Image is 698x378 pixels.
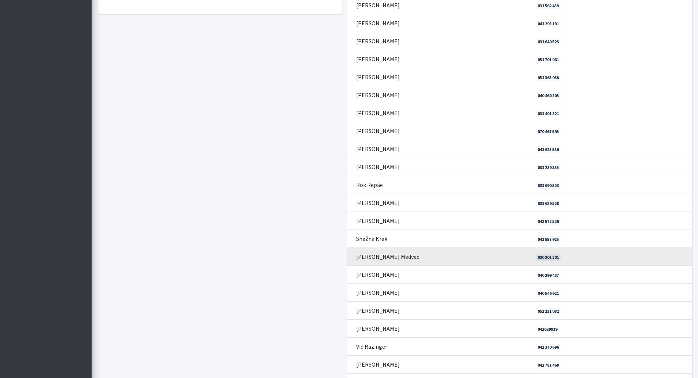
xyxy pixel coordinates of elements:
[536,344,561,351] a: 041 370 696
[347,122,531,140] td: [PERSON_NAME]
[347,194,531,212] td: [PERSON_NAME]
[536,38,561,45] a: 031 640 523
[347,355,531,373] td: [PERSON_NAME]
[347,104,531,122] td: [PERSON_NAME]
[347,247,531,265] td: [PERSON_NAME] Medved
[347,212,531,230] td: [PERSON_NAME]
[347,265,531,283] td: [PERSON_NAME]
[536,236,561,243] a: 041 557 925
[536,74,561,81] a: 051 365 938
[536,128,561,135] a: 070 467 595
[536,56,561,63] a: 051 701 961
[347,176,531,194] td: Rok Repše
[536,21,561,27] a: 041 298 191
[536,362,561,368] a: 041 781 468
[536,164,561,171] a: 031 289 355
[536,308,561,315] a: 051 231 082
[536,218,561,225] a: 041 572 526
[347,337,531,355] td: Vid Razinger
[347,230,531,247] td: Snežna Krek
[536,182,561,189] a: 031 690 523
[347,283,531,301] td: [PERSON_NAME]
[536,146,561,153] a: 041 625 550
[347,86,531,104] td: [PERSON_NAME]
[536,326,559,333] a: 041629939
[347,301,531,319] td: [PERSON_NAME]
[536,254,561,261] a: 030 201 201
[536,110,561,117] a: 031 401 821
[347,50,531,68] td: [PERSON_NAME]
[536,290,561,297] a: 040 546 621
[536,92,561,99] a: 040 460 805
[347,32,531,50] td: [PERSON_NAME]
[347,319,531,337] td: [PERSON_NAME]
[347,158,531,176] td: [PERSON_NAME]
[347,68,531,86] td: [PERSON_NAME]
[347,14,531,32] td: [PERSON_NAME]
[536,200,561,207] a: 031 629 528
[536,3,561,9] a: 031 562 459
[347,140,531,158] td: [PERSON_NAME]
[536,272,561,279] a: 040 299 437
